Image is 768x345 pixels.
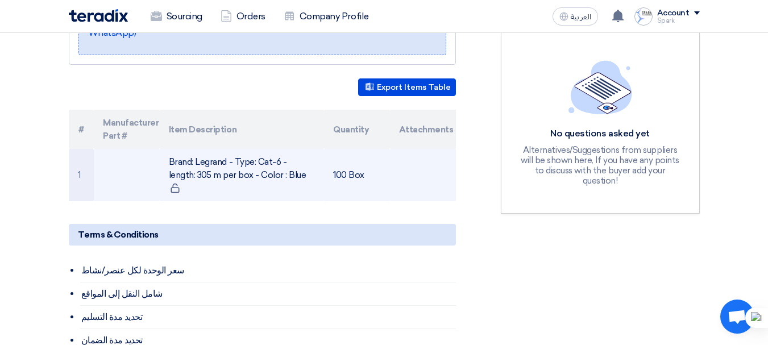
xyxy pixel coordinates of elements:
[160,110,324,149] th: Item Description
[517,145,683,186] div: Alternatives/Suggestions from suppliers will be shown here, If you have any points to discuss wit...
[517,128,683,140] div: No questions asked yet
[94,110,160,149] th: Manufacturer Part #
[324,110,390,149] th: Quantity
[657,18,700,24] div: Spark
[571,13,591,21] span: العربية
[657,9,690,18] div: Account
[80,282,456,306] li: شامل النقل إلى المواقع
[69,9,128,22] img: Teradix logo
[720,300,754,334] div: Open chat
[358,78,456,96] button: Export Items Table
[390,110,456,149] th: Attachments
[324,149,390,201] td: 100 Box
[69,149,94,201] td: 1
[80,259,456,282] li: سعر الوحدة لكل عنصر/نشاط
[69,110,94,149] th: #
[568,60,632,114] img: empty_state_list.svg
[80,306,456,329] li: تحديد مدة التسليم
[634,7,653,26] img: logoAbstract_symbol_x_1744799513805.png
[142,4,211,29] a: Sourcing
[78,228,159,241] span: Terms & Conditions
[275,4,378,29] a: Company Profile
[553,7,598,26] button: العربية
[160,149,324,201] td: Brand: Legrand - Type: Cat-6 - length: 305 m per box - Color : Blue
[211,4,275,29] a: Orders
